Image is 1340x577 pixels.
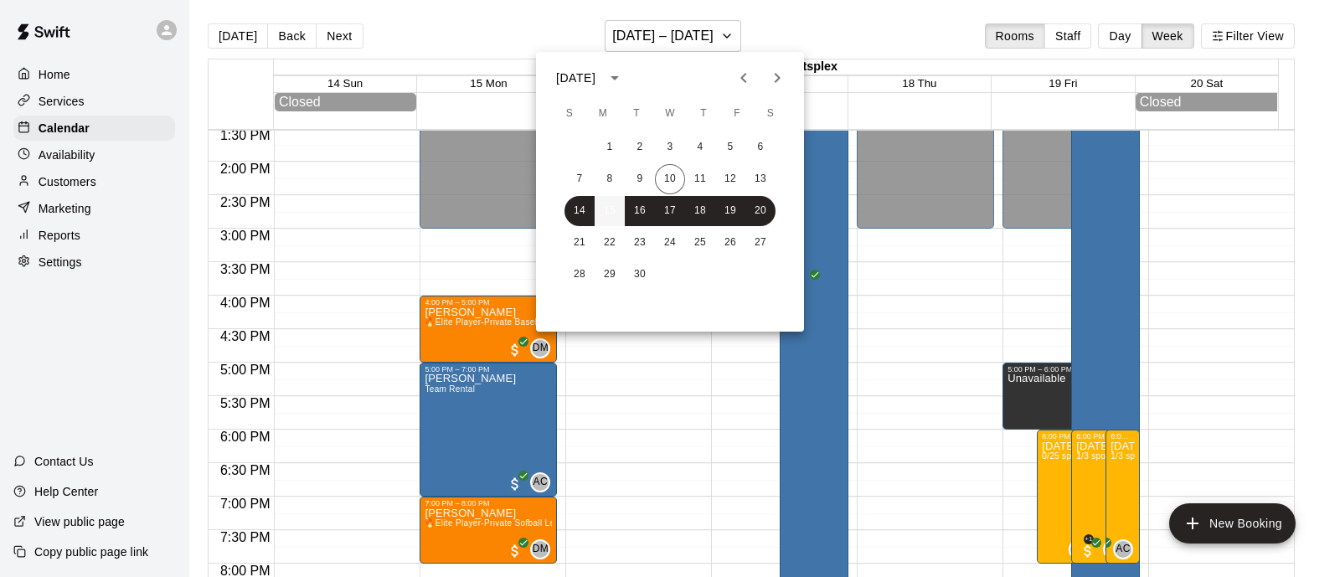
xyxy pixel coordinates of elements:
[564,260,595,290] button: 28
[625,132,655,162] button: 2
[715,132,745,162] button: 5
[625,196,655,226] button: 16
[745,132,776,162] button: 6
[625,164,655,194] button: 9
[685,164,715,194] button: 11
[588,97,618,131] span: Monday
[655,196,685,226] button: 17
[655,228,685,258] button: 24
[715,228,745,258] button: 26
[727,61,760,95] button: Previous month
[685,228,715,258] button: 25
[715,164,745,194] button: 12
[655,97,685,131] span: Wednesday
[564,228,595,258] button: 21
[685,196,715,226] button: 18
[556,70,595,87] div: [DATE]
[655,132,685,162] button: 3
[595,228,625,258] button: 22
[755,97,786,131] span: Saturday
[625,228,655,258] button: 23
[760,61,794,95] button: Next month
[595,132,625,162] button: 1
[595,260,625,290] button: 29
[745,228,776,258] button: 27
[745,196,776,226] button: 20
[688,97,719,131] span: Thursday
[715,196,745,226] button: 19
[564,196,595,226] button: 14
[554,97,585,131] span: Sunday
[625,260,655,290] button: 30
[685,132,715,162] button: 4
[564,164,595,194] button: 7
[722,97,752,131] span: Friday
[745,164,776,194] button: 13
[621,97,652,131] span: Tuesday
[595,196,625,226] button: 15
[655,164,685,194] button: 10
[595,164,625,194] button: 8
[600,64,629,92] button: calendar view is open, switch to year view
